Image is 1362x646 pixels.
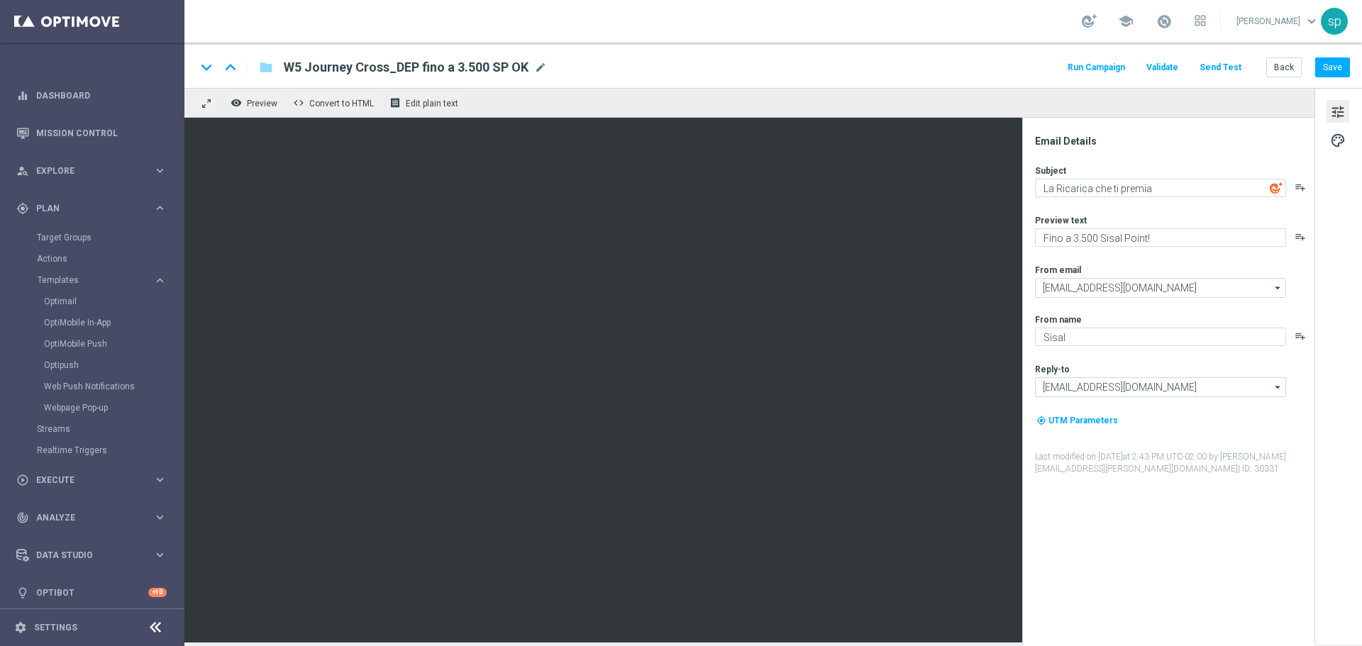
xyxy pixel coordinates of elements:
span: Analyze [36,513,153,522]
label: Last modified on [DATE] at 2:43 PM UTC-02:00 by [PERSON_NAME][EMAIL_ADDRESS][PERSON_NAME][DOMAIN_... [1035,451,1313,475]
div: Realtime Triggers [37,440,183,461]
button: lightbulb Optibot +10 [16,587,167,598]
span: Templates [38,276,139,284]
div: Webpage Pop-up [44,397,183,418]
i: person_search [16,165,29,177]
i: gps_fixed [16,202,29,215]
button: code Convert to HTML [289,94,380,112]
i: keyboard_arrow_down [196,57,217,78]
i: folder [259,59,273,76]
span: school [1118,13,1134,29]
span: W5 Journey Cross_DEP fino a 3.500 SP OK [284,59,528,76]
i: play_circle_outline [16,474,29,486]
i: equalizer [16,89,29,102]
button: track_changes Analyze keyboard_arrow_right [16,512,167,523]
i: my_location [1036,416,1046,425]
a: OptiMobile In-App [44,317,148,328]
div: Optipush [44,355,183,376]
button: Run Campaign [1065,58,1127,77]
button: playlist_add [1295,330,1306,342]
button: gps_fixed Plan keyboard_arrow_right [16,203,167,214]
button: playlist_add [1295,182,1306,193]
span: palette [1330,131,1346,150]
input: Select [1035,377,1286,397]
a: Target Groups [37,232,148,243]
button: Data Studio keyboard_arrow_right [16,550,167,561]
i: lightbulb [16,586,29,599]
label: Preview text [1035,215,1087,226]
a: OptiMobile Push [44,338,148,350]
i: track_changes [16,511,29,524]
span: Explore [36,167,153,175]
span: Preview [247,99,277,108]
a: Mission Control [36,114,167,152]
span: Convert to HTML [309,99,374,108]
button: person_search Explore keyboard_arrow_right [16,165,167,177]
div: +10 [148,588,167,597]
a: Optimail [44,296,148,307]
div: Email Details [1035,135,1313,147]
a: Optipush [44,360,148,371]
span: code [293,97,304,108]
i: keyboard_arrow_right [153,164,167,177]
a: Streams [37,423,148,435]
div: OptiMobile In-App [44,312,183,333]
button: tune [1327,100,1349,123]
button: Save [1315,57,1350,77]
a: Dashboard [36,77,167,114]
a: Optibot [36,574,148,611]
a: Actions [37,253,148,264]
i: keyboard_arrow_right [153,274,167,287]
i: remove_red_eye [231,97,242,108]
i: arrow_drop_down [1271,279,1285,297]
button: playlist_add [1295,231,1306,243]
div: Templates [37,269,183,418]
button: equalizer Dashboard [16,90,167,101]
span: tune [1330,103,1346,121]
span: UTM Parameters [1048,416,1118,425]
div: Explore [16,165,153,177]
button: remove_red_eye Preview [227,94,284,112]
div: Data Studio [16,549,153,562]
a: Webpage Pop-up [44,402,148,413]
span: Execute [36,476,153,484]
span: mode_edit [534,61,547,74]
button: Mission Control [16,128,167,139]
i: keyboard_arrow_right [153,201,167,215]
div: sp [1321,8,1348,35]
a: Settings [34,623,77,632]
button: Validate [1144,58,1180,77]
input: Select [1035,278,1286,298]
div: Templates keyboard_arrow_right [37,274,167,286]
i: keyboard_arrow_right [153,548,167,562]
button: palette [1327,128,1349,151]
div: Execute [16,474,153,486]
div: Plan [16,202,153,215]
span: Validate [1146,62,1178,72]
div: Web Push Notifications [44,376,183,397]
div: Analyze [16,511,153,524]
img: optiGenie.svg [1270,182,1283,194]
div: Actions [37,248,183,269]
div: Optimail [44,291,183,312]
i: keyboard_arrow_right [153,511,167,524]
label: From name [1035,314,1082,325]
i: arrow_drop_down [1271,378,1285,396]
label: Reply-to [1035,364,1070,375]
div: Streams [37,418,183,440]
a: Realtime Triggers [37,445,148,456]
div: Mission Control [16,114,167,152]
a: [PERSON_NAME]keyboard_arrow_down [1235,11,1321,32]
a: Web Push Notifications [44,381,148,392]
span: Plan [36,204,153,213]
button: play_circle_outline Execute keyboard_arrow_right [16,474,167,486]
